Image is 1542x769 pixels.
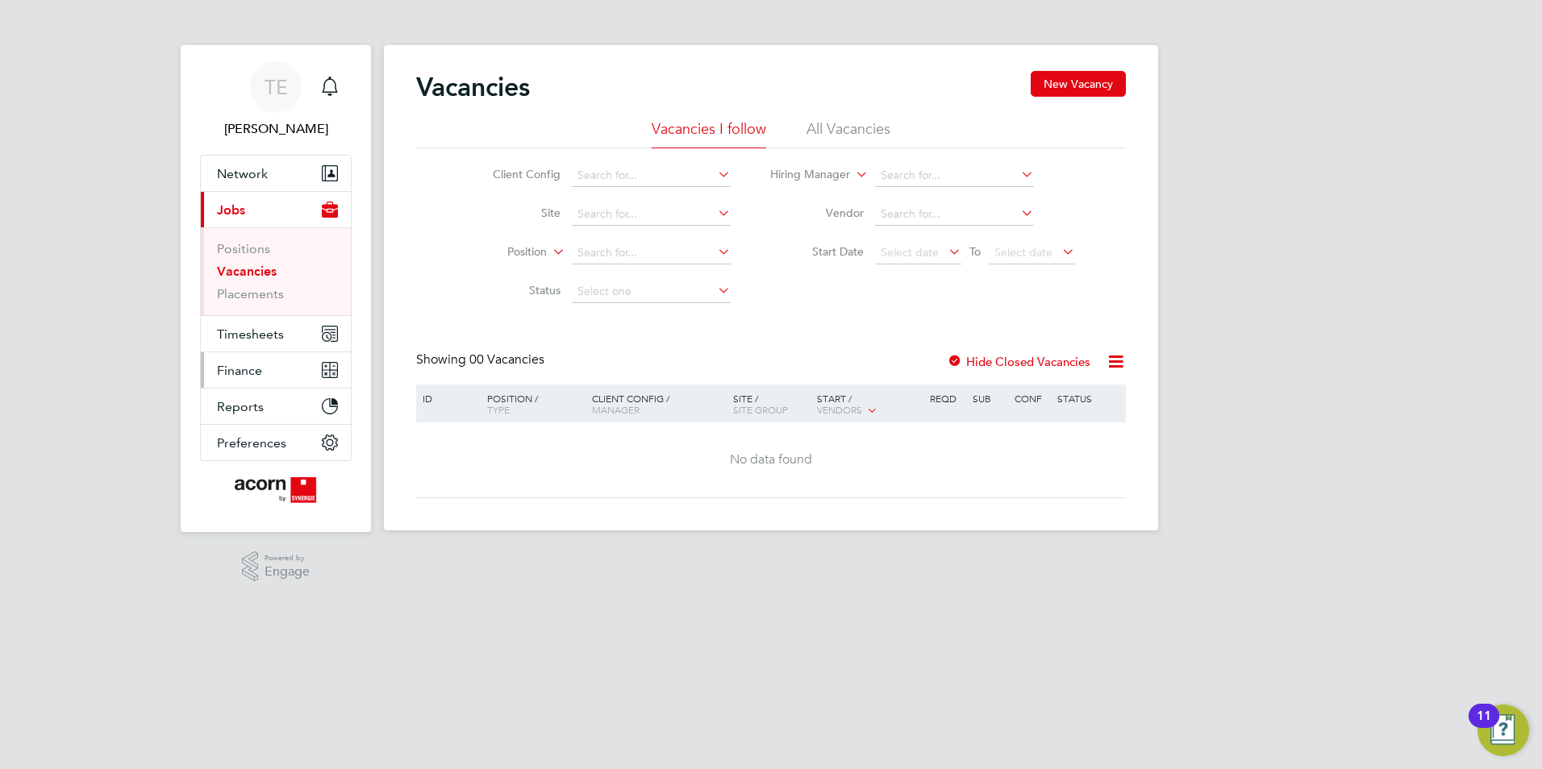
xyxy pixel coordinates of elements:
[201,227,351,315] div: Jobs
[265,551,310,565] span: Powered by
[475,384,588,423] div: Position /
[1031,71,1126,97] button: New Vacancy
[592,403,640,416] span: Manager
[242,551,310,582] a: Powered byEngage
[881,245,939,260] span: Select date
[468,206,561,220] label: Site
[729,384,814,423] div: Site /
[487,403,510,416] span: Type
[217,326,284,342] span: Timesheets
[217,202,245,218] span: Jobs
[1053,384,1123,412] div: Status
[757,167,850,183] label: Hiring Manager
[947,354,1090,369] label: Hide Closed Vacancies
[1477,705,1529,756] button: Open Resource Center, 11 new notifications
[265,77,288,98] span: TE
[469,351,544,368] span: 00 Vacancies
[817,403,862,416] span: Vendors
[926,384,968,412] div: Reqd
[994,245,1052,260] span: Select date
[201,352,351,388] button: Finance
[468,283,561,297] label: Status
[200,477,352,503] a: Go to home page
[733,403,788,416] span: Site Group
[200,61,352,139] a: TE[PERSON_NAME]
[200,119,352,139] span: Teresa Elliot
[969,384,1011,412] div: Sub
[217,435,286,451] span: Preferences
[419,384,475,412] div: ID
[416,351,548,368] div: Showing
[201,389,351,424] button: Reports
[806,119,890,148] li: All Vacancies
[771,206,864,220] label: Vendor
[572,203,731,226] input: Search for...
[217,286,284,301] a: Placements
[217,241,270,256] a: Positions
[965,241,986,262] span: To
[1011,384,1052,412] div: Conf
[813,384,926,425] div: Start /
[265,565,310,579] span: Engage
[201,156,351,191] button: Network
[419,451,1123,468] div: No data found
[217,399,264,414] span: Reports
[217,264,277,279] a: Vacancies
[201,192,351,227] button: Jobs
[235,477,318,503] img: acornpeople-logo-retina.png
[572,242,731,264] input: Search for...
[217,363,262,378] span: Finance
[181,45,371,532] nav: Main navigation
[1477,716,1491,737] div: 11
[652,119,766,148] li: Vacancies I follow
[201,425,351,460] button: Preferences
[217,166,268,181] span: Network
[771,244,864,259] label: Start Date
[454,244,547,260] label: Position
[875,203,1034,226] input: Search for...
[572,164,731,187] input: Search for...
[201,316,351,351] button: Timesheets
[572,281,731,303] input: Select one
[416,71,530,103] h2: Vacancies
[588,384,729,423] div: Client Config /
[875,164,1034,187] input: Search for...
[468,167,561,181] label: Client Config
